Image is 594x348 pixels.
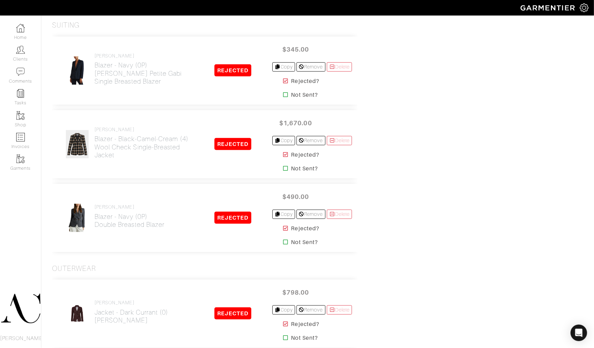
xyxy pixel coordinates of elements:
a: Copy [272,305,295,315]
strong: Not Sent? [291,334,318,342]
img: orders-icon-0abe47150d42831381b5fb84f609e132dff9fe21cb692f30cb5eec754e2cba89.png [16,133,25,141]
h3: Suiting [52,21,80,30]
img: garmentier-logo-header-white-b43fb05a5012e4ada735d5af1a66efaba907eab6374d6393d1fbf88cb4ef424d.png [517,2,580,14]
span: $798.00 [275,285,316,300]
a: Remove [296,305,325,315]
strong: Rejected? [291,320,319,328]
h2: Blazer - Navy (0P) Double Breasted Blazer [94,213,164,229]
h4: [PERSON_NAME] [94,204,164,210]
img: garments-icon-b7da505a4dc4fd61783c78ac3ca0ef83fa9d6f193b1c9dc38574b1d14d53ca28.png [16,111,25,120]
a: [PERSON_NAME] Jacket - Dark Currant (0)[PERSON_NAME] [94,300,168,324]
span: $1,670.00 [275,116,316,130]
strong: Rejected? [291,224,319,233]
a: [PERSON_NAME] Blazer - Navy (0P)[PERSON_NAME] Petite Gabi Single Breasted Blazer [94,53,194,85]
img: comment-icon-a0a6a9ef722e966f86d9cbdc48e553b5cf19dbc54f86b18d962a5391bc8f6eb6.png [16,67,25,76]
span: REJECTED [214,138,251,150]
h4: [PERSON_NAME] [94,300,168,306]
img: WuT9QMbojckRGuxBeE7ctzaH [66,299,89,328]
img: SiVWbbyeJ9sR6hwJ33fMpWaB [66,203,89,232]
a: Delete [327,305,352,315]
strong: Rejected? [291,151,319,159]
a: Copy [272,136,295,145]
strong: Not Sent? [291,91,318,99]
strong: Rejected? [291,77,319,85]
strong: Not Sent? [291,165,318,173]
img: MNyb63hvVe3ck8CMwGtP59Uv [66,130,89,159]
a: Copy [272,62,295,72]
span: $345.00 [275,42,316,57]
h2: Jacket - Dark Currant (0) [PERSON_NAME] [94,308,168,324]
span: REJECTED [214,64,251,76]
h3: Outerwear [52,264,96,273]
div: Open Intercom Messenger [571,325,587,341]
a: Delete [327,136,352,145]
span: REJECTED [214,307,251,319]
a: Copy [272,210,295,219]
a: Remove [296,210,325,219]
a: Remove [296,62,325,72]
a: Delete [327,210,352,219]
a: Remove [296,136,325,145]
img: garments-icon-b7da505a4dc4fd61783c78ac3ca0ef83fa9d6f193b1c9dc38574b1d14d53ca28.png [16,155,25,163]
a: [PERSON_NAME] Blazer - Black-camel-cream (4)Wool Check Single-Breasted Jacket [94,127,194,159]
img: reminder-icon-8004d30b9f0a5d33ae49ab947aed9ed385cf756f9e5892f1edd6e32f2345188e.png [16,89,25,98]
h2: Blazer - Navy (0P) [PERSON_NAME] Petite Gabi Single Breasted Blazer [94,61,194,85]
span: REJECTED [214,212,251,224]
strong: Not Sent? [291,238,318,246]
img: oeH7fbspV7HB7nck1Fwexa6r [66,56,89,85]
a: [PERSON_NAME] Blazer - Navy (0P)Double Breasted Blazer [94,204,164,229]
a: Delete [327,62,352,72]
span: $490.00 [275,189,316,204]
h2: Blazer - Black-camel-cream (4) Wool Check Single-Breasted Jacket [94,135,194,159]
h4: [PERSON_NAME] [94,53,194,59]
img: dashboard-icon-dbcd8f5a0b271acd01030246c82b418ddd0df26cd7fceb0bd07c9910d44c42f6.png [16,24,25,32]
img: clients-icon-6bae9207a08558b7cb47a8932f037763ab4055f8c8b6bfacd5dc20c3e0201464.png [16,45,25,54]
h4: [PERSON_NAME] [94,127,194,133]
img: gear-icon-white-bd11855cb880d31180b6d7d6211b90ccbf57a29d726f0c71d8c61bd08dd39cc2.png [580,3,588,12]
